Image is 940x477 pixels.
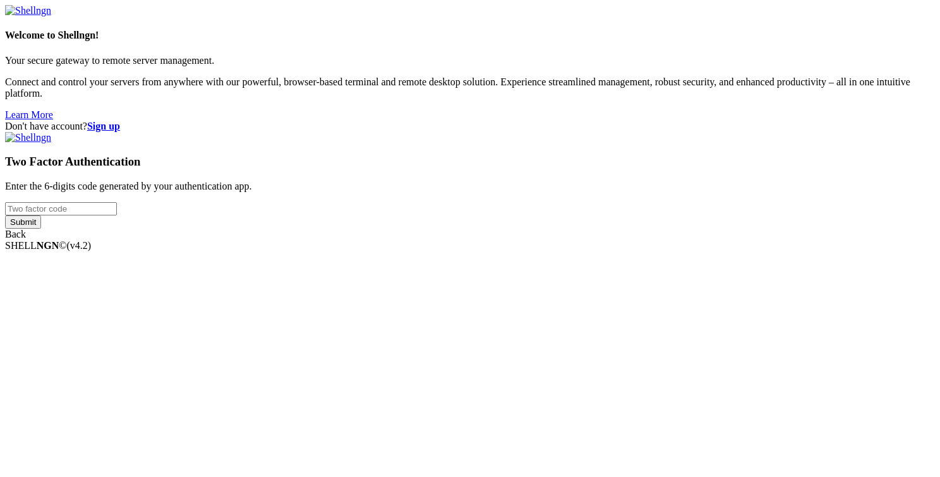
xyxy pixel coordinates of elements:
[5,202,117,215] input: Two factor code
[67,240,92,251] span: 4.2.0
[5,215,41,229] input: Submit
[5,240,91,251] span: SHELL ©
[5,109,53,120] a: Learn More
[5,181,935,192] p: Enter the 6-digits code generated by your authentication app.
[5,30,935,41] h4: Welcome to Shellngn!
[5,121,935,132] div: Don't have account?
[37,240,59,251] b: NGN
[5,55,935,66] p: Your secure gateway to remote server management.
[5,229,26,239] a: Back
[87,121,120,131] a: Sign up
[5,5,51,16] img: Shellngn
[5,155,935,169] h3: Two Factor Authentication
[5,132,51,143] img: Shellngn
[5,76,935,99] p: Connect and control your servers from anywhere with our powerful, browser-based terminal and remo...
